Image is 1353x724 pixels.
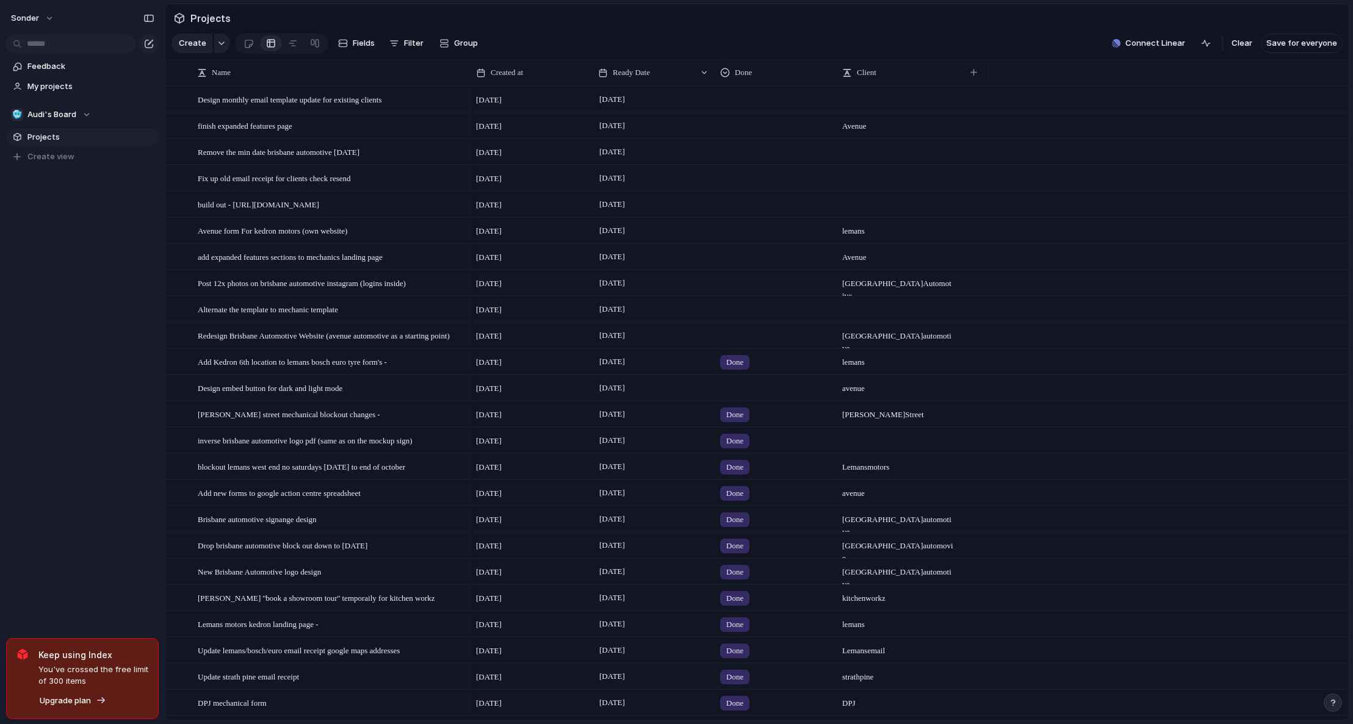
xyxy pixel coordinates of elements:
[1227,34,1257,53] button: Clear
[837,349,958,368] span: lemans
[353,37,375,49] span: Fields
[198,433,413,447] span: inverse brisbane automotive logo pdf (same as on the mockup sign)
[596,590,628,605] span: [DATE]
[198,354,387,368] span: Add Kedron 6th location to lemans bosch euro tyre form's -
[726,514,743,526] span: Done
[198,381,342,395] span: Design embed button for dark and light mode
[476,435,502,447] span: [DATE]
[1266,37,1337,49] span: Save for everyone
[476,618,502,631] span: [DATE]
[404,37,424,49] span: Filter
[837,113,958,132] span: Avenue
[476,304,502,316] span: [DATE]
[596,302,628,317] span: [DATE]
[596,669,628,684] span: [DATE]
[5,9,60,28] button: sonder
[198,145,359,159] span: Remove the min date brisbane automotive [DATE]
[198,617,318,631] span: Lemans motors kedron landing page -
[596,197,628,212] span: [DATE]
[837,454,958,473] span: Lemans motors
[726,566,743,578] span: Done
[837,690,958,709] span: DPJ
[596,145,628,159] span: [DATE]
[1107,34,1190,52] button: Connect Linear
[476,461,502,473] span: [DATE]
[837,638,958,657] span: Lemans email
[596,433,628,448] span: [DATE]
[726,697,743,709] span: Done
[476,487,502,500] span: [DATE]
[726,592,743,604] span: Done
[596,118,628,133] span: [DATE]
[837,323,958,354] span: [GEOGRAPHIC_DATA] automotive
[837,612,958,631] span: lemans
[198,249,383,263] span: add expanded features sections to mechanics landing page
[596,617,628,631] span: [DATE]
[198,486,361,500] span: Add new forms to google action centre spreadsheet
[837,376,958,395] span: avenue
[837,559,958,590] span: [GEOGRAPHIC_DATA] automotive
[36,692,110,709] button: Upgrade plan
[198,118,292,132] span: finish expanded features page
[198,590,435,604] span: [PERSON_NAME] ''book a showroom tour'' temporaily for kitchen workz
[27,81,154,93] span: My projects
[476,146,502,159] span: [DATE]
[726,435,743,447] span: Done
[198,538,367,552] span: Drop brisbane automotive block out down to [DATE]
[476,671,502,683] span: [DATE]
[596,223,628,238] span: [DATE]
[171,34,212,53] button: Create
[212,66,231,79] span: Name
[476,330,502,342] span: [DATE]
[837,271,958,302] span: [GEOGRAPHIC_DATA] Automotive
[27,131,154,143] span: Projects
[27,109,76,121] span: Audi's Board
[433,34,484,53] button: Group
[476,514,502,526] span: [DATE]
[40,695,91,707] span: Upgrade plan
[198,223,347,237] span: Avenue form For kedron motors (own website)
[837,586,958,604] span: kitchen workz
[613,66,650,79] span: Ready Date
[596,538,628,553] span: [DATE]
[6,77,159,96] a: My projects
[27,151,74,163] span: Create view
[476,356,502,368] span: [DATE]
[476,94,502,106] span: [DATE]
[726,487,743,500] span: Done
[596,695,628,710] span: [DATE]
[38,648,148,661] span: Keep using Index
[6,57,159,76] a: Feedback
[476,199,502,211] span: [DATE]
[27,60,154,73] span: Feedback
[1232,37,1252,49] span: Clear
[726,356,743,368] span: Done
[726,645,743,657] span: Done
[198,695,267,709] span: DPJ mechanical form
[476,645,502,657] span: [DATE]
[726,671,743,683] span: Done
[596,381,628,395] span: [DATE]
[596,276,628,290] span: [DATE]
[596,249,628,264] span: [DATE]
[198,407,380,421] span: [PERSON_NAME] street mechanical blockout changes -
[837,481,958,500] span: avenue
[596,328,628,343] span: [DATE]
[726,540,743,552] span: Done
[596,92,628,107] span: [DATE]
[188,7,233,29] span: Projects
[476,409,502,421] span: [DATE]
[596,407,628,421] span: [DATE]
[476,173,502,185] span: [DATE]
[454,37,478,49] span: Group
[476,382,502,395] span: [DATE]
[726,461,743,473] span: Done
[198,564,321,578] span: New Brisbane Automotive logo design
[11,12,39,24] span: sonder
[476,225,502,237] span: [DATE]
[837,533,958,564] span: [GEOGRAPHIC_DATA] automovie
[6,128,159,146] a: Projects
[596,354,628,369] span: [DATE]
[198,512,317,526] span: Brisbane automotive signange design
[596,171,628,185] span: [DATE]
